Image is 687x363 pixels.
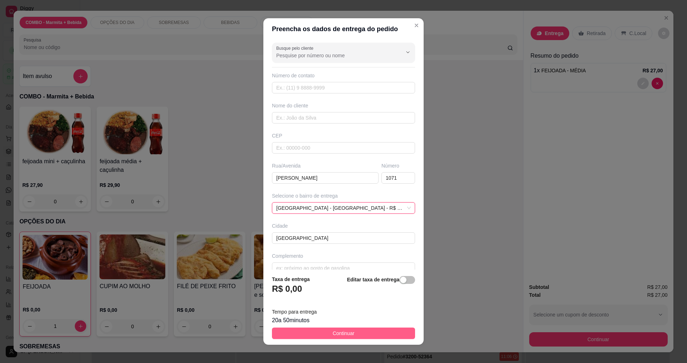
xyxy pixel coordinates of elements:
[263,18,424,40] header: Preencha os dados de entrega do pedido
[272,142,415,154] input: Ex.: 00000-000
[272,328,415,339] button: Continuar
[402,47,414,58] button: Show suggestions
[272,232,415,244] input: Ex.: Santo André
[272,283,302,295] h3: R$ 0,00
[272,162,379,169] div: Rua/Avenida
[272,82,415,93] input: Ex.: (11) 9 8888-9999
[272,276,310,282] strong: Taxa de entrega
[272,309,317,315] span: Tempo para entrega
[272,172,379,184] input: Ex.: Rua Oscar Freire
[411,20,422,31] button: Close
[272,222,415,229] div: Cidade
[272,252,415,260] div: Complemento
[272,132,415,139] div: CEP
[276,45,316,51] label: Busque pelo cliente
[276,52,391,59] input: Busque pelo cliente
[272,262,415,274] input: ex: próximo ao posto de gasolina
[272,72,415,79] div: Número de contato
[272,102,415,109] div: Nome do cliente
[347,277,399,282] strong: Editar taxa de entrega
[333,329,355,337] span: Continuar
[381,172,415,184] input: Ex.: 44
[272,316,415,325] div: 20 a 50 minutos
[272,112,415,124] input: Ex.: João da Silva
[276,203,411,213] span: Jardim da Granja - São José dos Campos - R$ 0,00
[381,162,415,169] div: Número
[272,192,415,199] div: Selecione o bairro de entrega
